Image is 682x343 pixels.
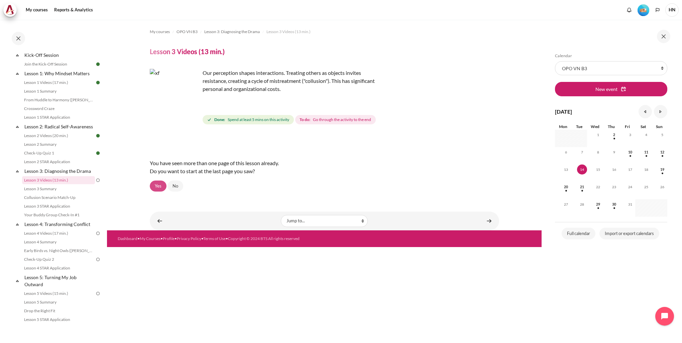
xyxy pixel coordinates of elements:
[14,123,21,130] span: Collapse
[561,185,571,189] a: Monday, 20 October events
[203,114,377,126] div: Completion requirements for Lesson 3 Videos (13 min.)
[609,147,619,157] span: 9
[214,117,225,123] strong: Done:
[482,214,496,227] a: Lesson 3 Summary ►
[95,230,101,236] img: To do
[625,124,630,129] span: Fri
[665,3,679,17] span: HN
[657,150,667,154] a: Sunday, 12 October events
[599,228,659,240] a: Import or export calendars
[266,28,311,36] a: Lesson 3 Videos (13 min.)
[14,221,21,228] span: Collapse
[656,124,663,129] span: Sun
[561,182,571,192] span: 20
[204,28,260,36] a: Lesson 3: Diagnosing the Drama
[593,199,603,209] span: 29
[609,182,619,192] span: 23
[577,164,587,175] span: 14
[638,4,649,16] img: Level #2
[22,158,95,166] a: Lesson 2 STAR Application
[595,86,617,93] span: New event
[14,70,21,77] span: Collapse
[22,264,95,272] a: Lesson 4 STAR Application
[22,229,95,237] a: Lesson 4 Videos (17 min.)
[52,3,95,17] a: Reports & Analytics
[23,3,50,17] a: My courses
[150,28,170,36] a: My courses
[561,164,571,175] span: 13
[625,150,635,154] a: Friday, 10 October events
[593,202,603,206] a: Wednesday, 29 October events
[22,202,95,210] a: Lesson 3 STAR Application
[609,202,619,206] a: Thursday, 30 October events
[609,130,619,140] span: 2
[22,211,95,219] a: Your Buddy Group Check-In #1
[625,199,635,209] span: 31
[22,238,95,246] a: Lesson 4 Summary
[641,124,646,129] span: Sat
[577,185,587,189] a: Tuesday, 21 October events
[657,167,667,171] a: Sunday, 19 October events
[625,130,635,140] span: 3
[14,168,21,175] span: Collapse
[562,228,595,240] a: Full calendar
[577,147,587,157] span: 7
[3,3,20,17] a: Architeck Architeck
[593,164,603,175] span: 15
[23,273,95,289] a: Lesson 5: Turning My Job Outward
[300,117,310,123] strong: To do:
[641,164,651,175] span: 18
[150,29,170,35] span: My courses
[22,185,95,193] a: Lesson 3 Summary
[653,5,663,15] button: Languages
[624,5,634,15] div: Show notification window with no new notifications
[23,324,88,333] a: Join Learning Lab #1
[591,124,599,129] span: Wed
[22,105,95,113] a: Crossword Craze
[23,166,95,176] a: Lesson 3: Diagnosing the Drama
[167,181,183,192] a: No
[150,69,200,119] img: xf
[593,130,603,140] span: 1
[561,147,571,157] span: 6
[177,28,198,36] a: OPO VN B3
[163,236,175,241] a: Profile
[593,182,603,192] span: 22
[5,5,15,15] img: Architeck
[577,199,587,209] span: 28
[22,87,95,95] a: Lesson 1 Summary
[22,140,95,148] a: Lesson 2 Summary
[23,69,95,78] a: Lesson 1: Why Mindset Matters
[95,80,101,86] img: Done
[228,117,289,123] span: Spend at least 5 mins on this activity
[22,255,95,263] a: Check-Up Quiz 2
[118,236,345,242] div: • • • • •
[95,256,101,262] img: To do
[625,164,635,175] span: 17
[95,291,101,297] img: To do
[204,29,260,35] span: Lesson 3: Diagnosing the Drama
[609,133,619,137] a: Thursday, 2 October events
[555,53,667,241] section: Blocks
[555,108,572,116] h4: [DATE]
[150,154,499,181] div: You have seen more than one page of this lesson already. Do you want to start at the last page yo...
[641,147,651,157] span: 11
[609,199,619,209] span: 30
[228,236,300,241] a: Copyright © 2024 BTS All rights reserved
[95,177,101,183] img: To do
[14,277,21,284] span: Collapse
[576,124,582,129] span: Tue
[266,29,311,35] span: Lesson 3 Videos (13 min.)
[657,147,667,157] span: 12
[22,247,95,255] a: Early Birds vs. Night Owls ([PERSON_NAME]'s Story)
[22,290,95,298] a: Lesson 5 Videos (15 min.)
[571,164,587,182] td: Today
[23,122,95,131] a: Lesson 2: Radical Self-Awareness
[22,149,95,157] a: Check-Up Quiz 1
[153,214,166,227] a: ◄ Lesson 2 STAR Application
[555,53,667,59] h5: Calendar
[23,220,95,229] a: Lesson 4: Transforming Conflict
[22,298,95,306] a: Lesson 5 Summary
[150,69,384,93] p: Our perception shapes interactions. Treating others as objects invites resistance, creating a cyc...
